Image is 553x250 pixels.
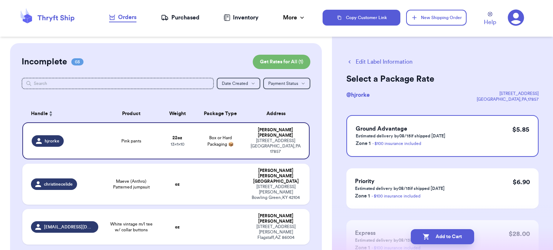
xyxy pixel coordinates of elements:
span: Zone 1 [355,194,370,199]
span: White vintage m/l tee w/ collar buttons [107,221,156,233]
h2: Incomplete [22,56,67,68]
span: christinecelide [44,181,73,187]
div: [STREET_ADDRESS][PERSON_NAME] Bowling Green , KY 42104 [251,184,301,200]
span: 13 x 1 x 10 [171,142,184,146]
button: Sort ascending [48,109,54,118]
a: - $100 insurance included [372,141,421,146]
button: Add to Cart [411,229,474,244]
div: [GEOGRAPHIC_DATA] , PA , 17857 [477,96,539,102]
span: [EMAIL_ADDRESS][DOMAIN_NAME] [44,224,94,230]
h2: Select a Package Rate [346,73,539,85]
th: Weight [160,105,195,122]
th: Package Type [195,105,247,122]
span: Priority [355,178,374,184]
div: [STREET_ADDRESS][PERSON_NAME] Flagstaff , AZ 86004 [251,224,301,240]
div: [PERSON_NAME] [PERSON_NAME] [251,127,300,138]
button: Payment Status [263,78,310,89]
div: More [283,13,306,22]
button: Date Created [217,78,260,89]
p: Estimated delivery by 08/15 if shipped [DATE] [356,133,445,139]
th: Product [103,105,160,122]
div: [PERSON_NAME] [PERSON_NAME][GEOGRAPHIC_DATA] [251,168,301,184]
span: @ hjrorke [346,92,370,98]
span: Pink pants [121,138,141,144]
span: Zone 1 [356,141,371,146]
span: Payment Status [268,81,298,86]
span: 03 [71,58,84,65]
strong: oz [175,225,180,229]
span: Help [484,18,496,27]
span: Date Created [222,81,248,86]
strong: oz [175,182,180,186]
div: [STREET_ADDRESS] [GEOGRAPHIC_DATA] , PA 17857 [251,138,300,154]
strong: 22 oz [172,136,182,140]
span: Maeve (Anthro) Patterned jumpsuit [107,178,156,190]
button: Get Rates for All (1) [253,55,310,69]
span: Box or Hard Packaging 📦 [207,136,234,146]
p: Estimated delivery by 08/15 if shipped [DATE] [355,186,445,191]
a: - $100 insurance included [372,194,421,198]
span: Ground Advantage [356,126,407,132]
p: $ 6.90 [513,177,530,187]
button: Edit Label Information [346,58,413,66]
span: Handle [31,110,48,118]
button: Copy Customer Link [323,10,400,26]
a: Help [484,12,496,27]
a: Orders [109,13,136,22]
input: Search [22,78,214,89]
button: New Shipping Order [406,10,467,26]
a: Inventory [224,13,258,22]
p: $ 5.85 [512,124,529,135]
div: [PERSON_NAME] [PERSON_NAME] [251,213,301,224]
div: [STREET_ADDRESS] [477,91,539,96]
span: hjrorke [45,138,59,144]
a: Purchased [161,13,199,22]
th: Address [246,105,310,122]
